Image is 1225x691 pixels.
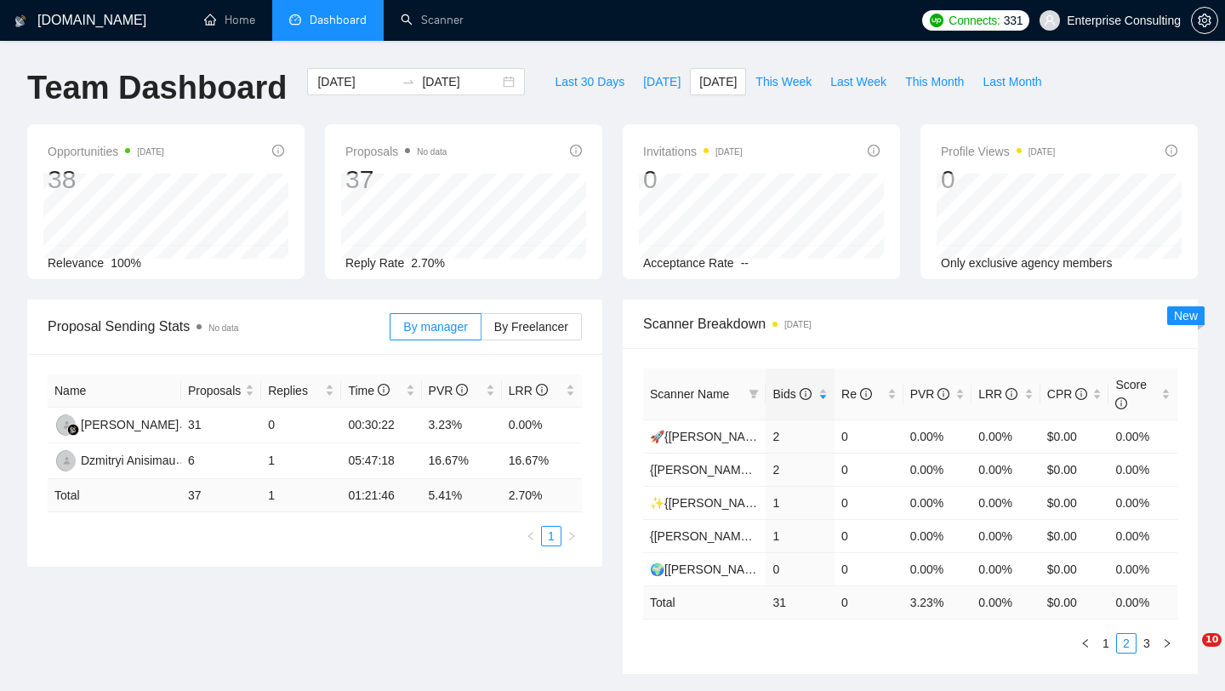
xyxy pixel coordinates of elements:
span: Bids [772,387,811,401]
td: $0.00 [1040,519,1109,552]
span: info-circle [456,384,468,396]
li: Previous Page [521,526,541,546]
a: 1 [542,527,561,545]
td: $0.00 [1040,420,1109,453]
td: 0.00% [903,552,972,585]
button: Last Week [821,68,896,95]
div: 0 [941,163,1055,196]
span: Dashboard [310,13,367,27]
li: 2 [1116,633,1137,654]
td: 01:21:46 [341,479,421,512]
span: Last 30 Days [555,72,624,91]
span: info-circle [272,145,284,157]
span: left [526,531,536,541]
td: 2.70 % [502,479,582,512]
td: 3.23 % [903,585,972,619]
span: 331 [1004,11,1023,30]
span: 10 [1202,633,1222,647]
td: 05:47:18 [341,443,421,479]
button: Last 30 Days [545,68,634,95]
span: dashboard [289,14,301,26]
span: Last Week [830,72,886,91]
span: This Week [755,72,812,91]
a: 1 [1097,634,1115,653]
span: info-circle [800,388,812,400]
span: setting [1192,14,1217,27]
span: info-circle [536,384,548,396]
td: $0.00 [1040,486,1109,519]
span: Acceptance Rate [643,256,734,270]
a: {[PERSON_NAME]} React/Next.js/Node.js (Long-term, All Niches) [650,463,998,477]
td: 1 [261,479,341,512]
time: [DATE] [715,147,742,157]
td: 6 [181,443,261,479]
a: ✨{[PERSON_NAME]}Blockchain WW [650,496,854,510]
td: 0.00% [502,408,582,443]
button: right [1157,633,1177,654]
span: This Month [905,72,964,91]
span: [DATE] [643,72,681,91]
span: user [1044,14,1056,26]
td: 3.23% [422,408,502,443]
input: End date [422,72,499,91]
span: left [1080,638,1091,648]
li: 1 [1096,633,1116,654]
span: CPR [1047,387,1087,401]
td: 0.00% [1108,420,1177,453]
span: No data [208,323,238,333]
td: 0.00% [1108,453,1177,486]
td: 0.00% [903,453,972,486]
span: PVR [429,384,469,397]
td: 0 [261,408,341,443]
div: [PERSON_NAME] [81,415,179,434]
td: 16.67% [422,443,502,479]
span: New [1174,309,1198,323]
span: info-circle [1165,145,1177,157]
button: setting [1191,7,1218,34]
td: 0 [835,420,903,453]
span: Time [348,384,389,397]
td: 5.41 % [422,479,502,512]
a: 🚀{[PERSON_NAME]} Main | python | django | AI (+less than 30 h) [650,430,1003,443]
td: 0.00% [1108,519,1177,552]
span: swap-right [402,75,415,89]
div: 0 [643,163,743,196]
span: Score [1115,378,1147,410]
button: [DATE] [690,68,746,95]
span: Connects: [949,11,1000,30]
span: info-circle [868,145,880,157]
img: gigradar-bm.png [67,424,79,436]
button: left [521,526,541,546]
span: Proposals [345,141,447,162]
span: 100% [111,256,141,270]
td: 0 [835,486,903,519]
span: Proposals [188,381,242,400]
td: 2 [766,453,835,486]
td: 1 [766,519,835,552]
span: Scanner Name [650,387,729,401]
td: 0.00% [971,453,1040,486]
span: filter [745,381,762,407]
button: [DATE] [634,68,690,95]
h1: Team Dashboard [27,68,287,108]
span: info-circle [378,384,390,396]
span: to [402,75,415,89]
time: [DATE] [784,320,811,329]
td: Total [48,479,181,512]
button: left [1075,633,1096,654]
td: 37 [181,479,261,512]
span: filter [749,389,759,399]
td: 1 [261,443,341,479]
span: Re [841,387,872,401]
a: DDzmitryi Anisimau [54,453,175,466]
td: 0.00 % [1108,585,1177,619]
li: 1 [541,526,561,546]
span: info-circle [937,388,949,400]
span: 2.70% [411,256,445,270]
span: Reply Rate [345,256,404,270]
span: info-circle [1075,388,1087,400]
td: 0.00% [971,420,1040,453]
a: setting [1191,14,1218,27]
a: 2 [1117,634,1136,653]
th: Name [48,374,181,408]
